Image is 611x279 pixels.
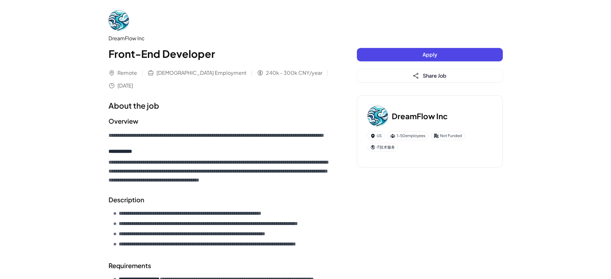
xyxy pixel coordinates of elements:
[357,48,503,61] button: Apply
[109,100,331,111] h1: About the job
[157,69,246,77] span: [DEMOGRAPHIC_DATA] Employment
[109,10,129,31] img: Dr
[266,69,322,77] span: 240k - 300k CNY/year
[109,46,331,61] h1: Front-End Developer
[422,51,437,58] span: Apply
[392,110,448,122] h3: DreamFlow Inc
[423,72,446,79] span: Share Job
[367,131,385,140] div: US
[109,116,331,126] h2: Overview
[109,35,331,42] div: DreamFlow Inc
[109,195,331,205] h2: Description
[431,131,465,140] div: Not Funded
[387,131,428,140] div: 1-50 employees
[117,69,137,77] span: Remote
[109,261,331,270] h2: Requirements
[117,82,133,89] span: [DATE]
[357,69,503,82] button: Share Job
[367,106,388,126] img: Dr
[367,143,398,152] div: IT技术服务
